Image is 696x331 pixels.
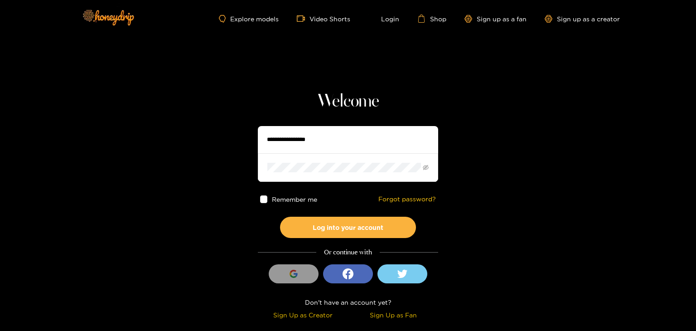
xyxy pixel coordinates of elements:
a: Shop [417,15,446,23]
a: Login [368,15,399,23]
div: Don't have an account yet? [258,297,438,307]
span: Remember me [272,196,318,203]
div: Sign Up as Fan [350,310,436,320]
div: Sign Up as Creator [260,310,346,320]
a: Video Shorts [297,15,350,23]
span: eye-invisible [423,165,429,170]
div: Or continue with [258,247,438,258]
a: Sign up as a creator [545,15,620,23]
button: Log into your account [280,217,416,238]
h1: Welcome [258,91,438,112]
a: Explore models [219,15,279,23]
a: Forgot password? [378,195,436,203]
span: video-camera [297,15,309,23]
a: Sign up as a fan [464,15,527,23]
